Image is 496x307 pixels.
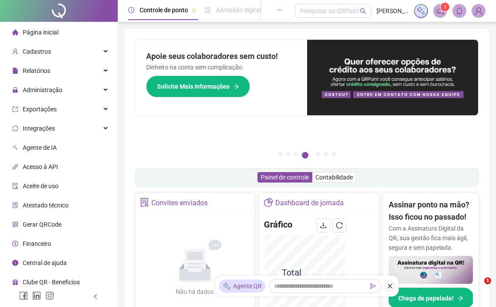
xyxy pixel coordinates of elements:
[157,82,229,91] span: Solicite Mais Informações
[23,106,57,113] span: Exportações
[307,40,479,115] img: banner%2Fa8ee1423-cce5-4ffa-a127-5a2d429cc7d8.png
[484,277,491,284] span: 1
[192,8,197,13] span: pushpin
[23,202,68,209] span: Atestado técnico
[389,199,473,224] h2: Assinar ponto na mão? Isso ficou no passado!
[23,67,50,74] span: Relatórios
[302,152,308,159] button: 4
[233,83,239,90] span: arrow-right
[216,7,261,14] span: Admissão digital
[12,202,18,208] span: solution
[12,221,18,228] span: qrcode
[45,291,54,300] span: instagram
[23,163,58,170] span: Acesso à API
[128,7,134,13] span: clock-circle
[146,50,297,62] h2: Apoie seus colaboradores sem custo!
[12,279,18,285] span: gift
[472,4,485,17] img: 85977
[140,7,188,14] span: Controle de ponto
[23,221,62,228] span: Gerar QRCode
[324,152,328,156] button: 6
[370,283,376,289] span: send
[264,218,292,231] h4: Gráfico
[23,125,55,132] span: Integrações
[387,283,393,289] span: close
[294,152,298,156] button: 3
[12,48,18,55] span: user-add
[332,152,336,156] button: 7
[23,240,51,247] span: Financeiro
[219,279,265,293] div: Agente QR
[12,106,18,112] span: export
[389,256,473,284] img: banner%2F02c71560-61a6-44d4-94b9-c8ab97240462.png
[320,222,327,229] span: download
[416,6,426,16] img: sparkle-icon.fc2bf0ac1784a2077858766a79e2daf3.svg
[205,7,211,13] span: file-done
[12,125,18,131] span: sync
[316,152,320,156] button: 5
[286,152,291,156] button: 2
[23,259,67,266] span: Central de ajuda
[277,7,283,13] span: ellipsis
[146,76,250,97] button: Solicite Mais Informações
[12,87,18,93] span: lock
[92,293,99,300] span: left
[23,86,62,93] span: Administração
[151,196,208,210] div: Convites enviados
[140,198,149,207] span: solution
[455,7,463,15] span: bell
[336,222,343,229] span: reload
[32,291,41,300] span: linkedin
[23,48,51,55] span: Cadastros
[23,279,80,286] span: Clube QR - Beneficios
[12,29,18,35] span: home
[315,174,353,181] span: Contabilidade
[444,4,447,10] span: 1
[12,183,18,189] span: audit
[436,7,444,15] span: notification
[457,295,463,301] span: arrow-right
[466,277,487,298] iframe: Intercom live chat
[222,282,231,291] img: sparkle-icon.fc2bf0ac1784a2077858766a79e2daf3.svg
[23,29,58,36] span: Página inicial
[12,260,18,266] span: info-circle
[389,224,473,252] p: Com a Assinatura Digital da QR, sua gestão fica mais ágil, segura e sem papelada.
[12,241,18,247] span: dollar
[23,144,57,151] span: Agente de IA
[360,8,366,14] span: search
[441,3,449,11] sup: 1
[278,152,283,156] button: 1
[19,291,28,300] span: facebook
[146,62,297,72] p: Dinheiro na conta sem complicação.
[275,196,344,210] div: Dashboard de jornada
[264,198,273,207] span: pie-chart
[376,6,409,16] span: [PERSON_NAME] gourmet
[12,164,18,170] span: api
[12,68,18,74] span: file
[155,287,235,297] div: Não há dados
[23,183,58,190] span: Aceite de uso
[398,293,454,303] span: Chega de papelada!
[261,174,309,181] span: Painel de controle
